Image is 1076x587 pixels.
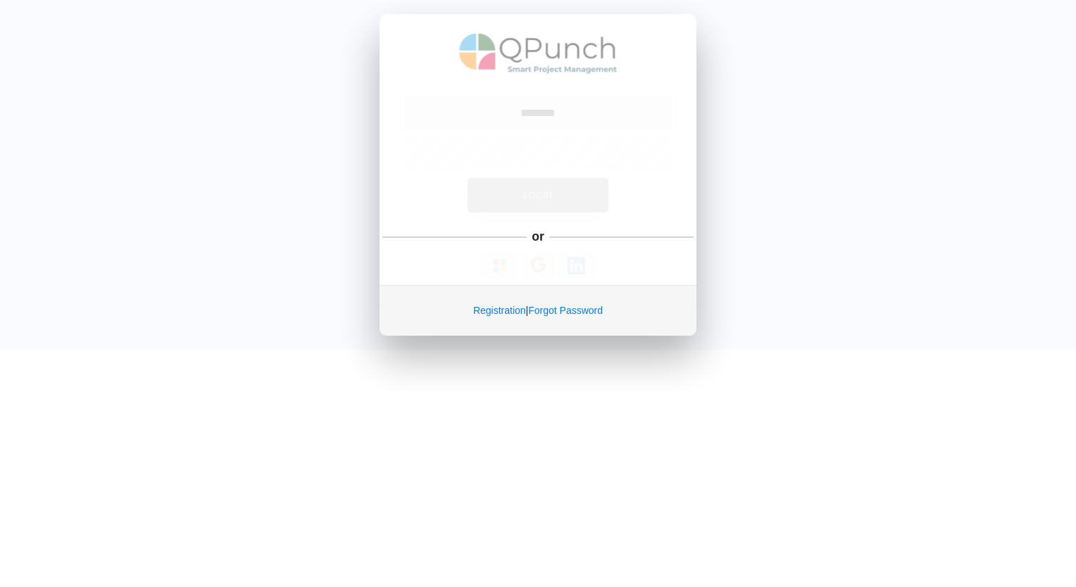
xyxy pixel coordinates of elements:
[459,28,618,79] img: QPunch
[468,178,608,213] button: Login
[530,227,547,246] h5: or
[521,251,556,280] button: Continue With Google
[524,190,552,201] span: Login
[491,257,508,274] img: Loading...
[558,252,595,279] button: Continue With LinkedIn
[481,252,518,279] button: Continue With Microsoft Azure
[473,305,526,316] a: Registration
[528,305,603,316] a: Forgot Password
[380,285,696,336] div: |
[568,257,585,274] img: Loading...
